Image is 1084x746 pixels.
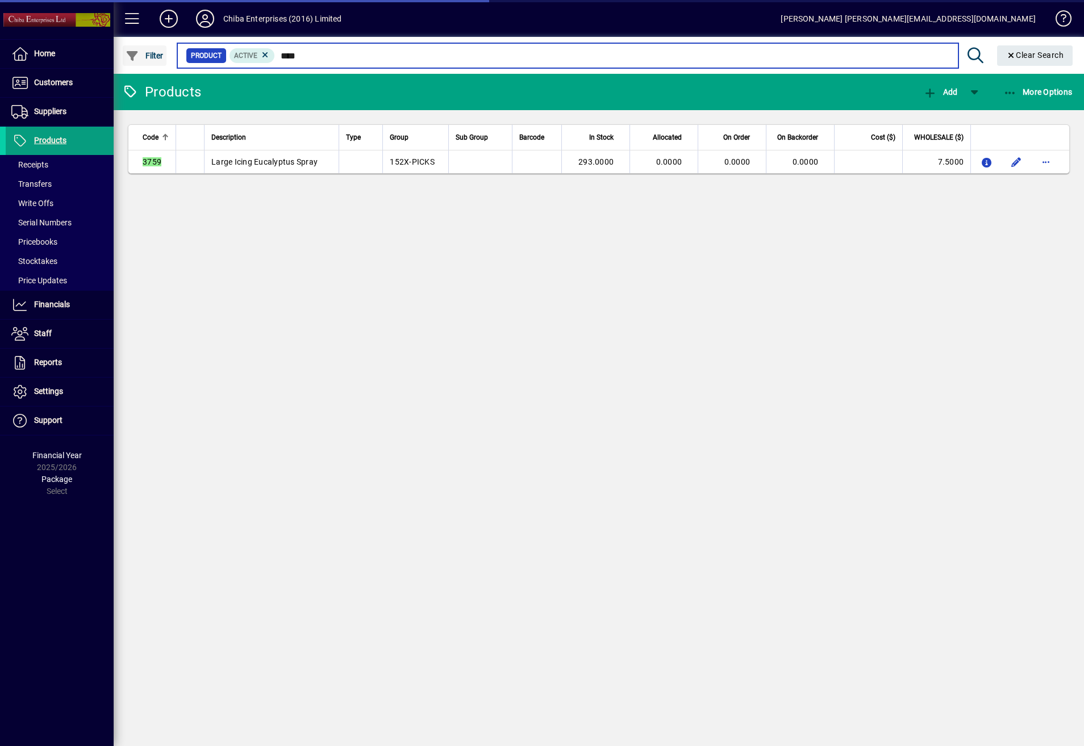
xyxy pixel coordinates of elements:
[6,291,114,319] a: Financials
[143,131,169,144] div: Code
[34,107,66,116] span: Suppliers
[11,276,67,285] span: Price Updates
[41,475,72,484] span: Package
[187,9,223,29] button: Profile
[6,194,114,213] a: Write Offs
[191,50,222,61] span: Product
[1000,82,1075,102] button: More Options
[781,10,1036,28] div: [PERSON_NAME] [PERSON_NAME][EMAIL_ADDRESS][DOMAIN_NAME]
[6,349,114,377] a: Reports
[6,378,114,406] a: Settings
[11,257,57,266] span: Stocktakes
[346,131,376,144] div: Type
[705,131,760,144] div: On Order
[6,406,114,435] a: Support
[34,136,66,145] span: Products
[6,155,114,174] a: Receipts
[519,131,544,144] span: Barcode
[6,232,114,252] a: Pricebooks
[1003,87,1073,97] span: More Options
[390,131,408,144] span: Group
[223,10,342,28] div: Chiba Enterprises (2016) Limited
[34,416,62,425] span: Support
[6,174,114,194] a: Transfers
[773,131,828,144] div: On Backorder
[793,157,819,166] span: 0.0000
[1007,153,1025,171] button: Edit
[32,451,82,460] span: Financial Year
[34,78,73,87] span: Customers
[902,150,970,173] td: 7.5000
[777,131,818,144] span: On Backorder
[6,40,114,68] a: Home
[456,131,488,144] span: Sub Group
[519,131,554,144] div: Barcode
[126,51,164,60] span: Filter
[569,131,624,144] div: In Stock
[390,157,435,166] span: 152X-PICKS
[871,131,895,144] span: Cost ($)
[6,213,114,232] a: Serial Numbers
[1047,2,1070,39] a: Knowledge Base
[6,98,114,126] a: Suppliers
[211,157,318,166] span: Large Icing Eucalyptus Spray
[234,52,257,60] span: Active
[11,199,53,208] span: Write Offs
[11,237,57,246] span: Pricebooks
[143,131,159,144] span: Code
[1037,153,1055,171] button: More options
[6,69,114,97] a: Customers
[230,48,275,63] mat-chip: Activation Status: Active
[6,271,114,290] a: Price Updates
[34,49,55,58] span: Home
[11,160,48,169] span: Receipts
[34,358,62,367] span: Reports
[920,82,960,102] button: Add
[211,131,246,144] span: Description
[151,9,187,29] button: Add
[456,131,505,144] div: Sub Group
[211,131,332,144] div: Description
[589,131,614,144] span: In Stock
[637,131,692,144] div: Allocated
[923,87,957,97] span: Add
[346,131,361,144] span: Type
[723,131,750,144] span: On Order
[11,179,52,188] span: Transfers
[724,157,751,166] span: 0.0000
[578,157,614,166] span: 293.0000
[122,83,201,101] div: Products
[914,131,964,144] span: WHOLESALE ($)
[143,157,161,166] em: 3759
[656,157,682,166] span: 0.0000
[123,45,166,66] button: Filter
[6,320,114,348] a: Staff
[653,131,682,144] span: Allocated
[34,329,52,338] span: Staff
[6,252,114,271] a: Stocktakes
[34,300,70,309] span: Financials
[11,218,72,227] span: Serial Numbers
[34,387,63,396] span: Settings
[1006,51,1064,60] span: Clear Search
[390,131,441,144] div: Group
[997,45,1073,66] button: Clear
